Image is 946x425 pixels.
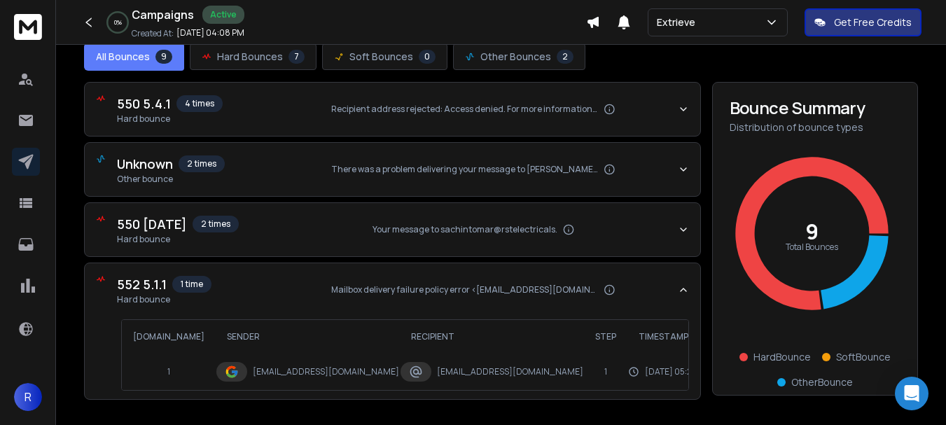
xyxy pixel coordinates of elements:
[172,276,211,293] span: 1 time
[117,94,171,113] span: 550 5.4.1
[331,104,598,115] span: Recipient address rejected: Access denied. For more information see [URL][DOMAIN_NAME] [[DOMAIN_N...
[786,241,838,253] text: Total Bounces
[730,99,900,116] h3: Bounce Summary
[85,263,700,316] button: 552 5.1.11 timeHard bounceMailbox delivery failure policy error <[EMAIL_ADDRESS][DOMAIN_NAME]>
[176,27,244,39] p: [DATE] 04:08 PM
[288,50,305,64] span: 7
[117,274,167,294] span: 552 5.1.1
[179,155,225,172] span: 2 times
[645,366,712,377] span: [DATE] 05:28 AM
[730,120,900,134] p: Distribution of bounce types
[122,354,216,390] td: 1
[202,6,244,24] div: Active
[791,375,853,389] span: Other Bounce
[331,164,598,175] span: There was a problem delivering your message to [PERSON_NAME][EMAIL_ADDRESS][PERSON_NAME][DOMAIN_N...
[122,320,216,354] th: [DOMAIN_NAME]
[400,320,584,354] th: Recipient
[217,50,283,64] span: Hard Bounces
[657,15,701,29] p: Extrieve
[584,320,627,354] th: Step
[114,18,122,27] p: 0 %
[480,50,551,64] span: Other Bounces
[373,224,557,235] span: Your message to sachintomar@rstelectricals.
[193,216,239,232] span: 2 times
[117,214,187,234] span: 550 [DATE]
[836,350,891,364] span: Soft Bounce
[117,294,211,305] span: Hard bounce
[419,50,436,64] span: 0
[14,383,42,411] button: R
[117,174,225,185] span: Other bounce
[331,284,598,295] span: Mailbox delivery failure policy error <[EMAIL_ADDRESS][DOMAIN_NAME]>
[85,203,700,256] button: 550 [DATE]2 timesHard bounceYour message to sachintomar@rstelectricals.
[627,320,713,354] th: Timestamp
[349,50,413,64] span: Soft Bounces
[895,377,928,410] div: Open Intercom Messenger
[117,234,239,245] span: Hard bounce
[584,354,627,390] td: 1
[85,316,700,399] div: 552 5.1.11 timeHard bounceMailbox delivery failure policy error <[EMAIL_ADDRESS][DOMAIN_NAME]>
[155,50,172,64] span: 9
[132,28,174,39] p: Created At:
[834,15,912,29] p: Get Free Credits
[805,8,921,36] button: Get Free Credits
[253,366,399,377] span: [EMAIL_ADDRESS][DOMAIN_NAME]
[805,217,819,246] text: 9
[753,350,811,364] span: Hard Bounce
[85,143,700,196] button: Unknown2 timesOther bounceThere was a problem delivering your message to [PERSON_NAME][EMAIL_ADDR...
[117,113,223,125] span: Hard bounce
[437,366,583,377] span: [EMAIL_ADDRESS][DOMAIN_NAME]
[216,320,400,354] th: Sender
[96,50,150,64] span: All Bounces
[132,6,194,23] h1: Campaigns
[117,154,173,174] span: Unknown
[557,50,573,64] span: 2
[85,83,700,136] button: 550 5.4.14 timesHard bounceRecipient address rejected: Access denied. For more information see [U...
[176,95,223,112] span: 4 times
